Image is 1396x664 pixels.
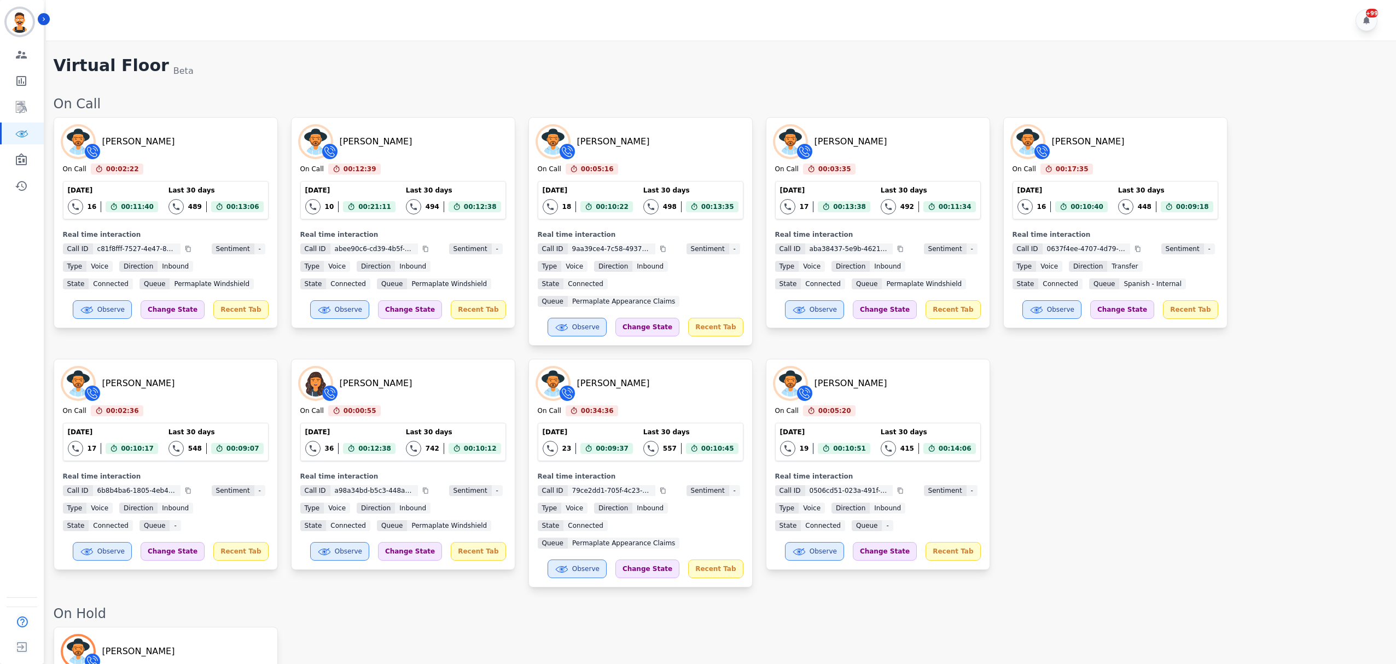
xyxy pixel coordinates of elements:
span: Type [1013,261,1037,272]
span: Direction [357,503,395,514]
span: connected [89,278,133,289]
div: [DATE] [543,186,633,195]
button: Observe [548,318,607,336]
div: Recent Tab [926,542,980,561]
span: 00:10:45 [701,443,734,454]
img: Avatar [538,368,568,399]
span: Permaplate Windshield [882,278,966,289]
span: Type [63,261,87,272]
div: 415 [900,444,914,453]
span: State [775,278,801,289]
img: Avatar [538,126,568,157]
span: 00:10:22 [596,201,629,212]
div: 557 [663,444,677,453]
span: State [63,278,89,289]
span: Direction [119,503,158,514]
span: Observe [335,305,362,314]
div: On Call [63,406,86,416]
div: Change State [141,300,205,319]
span: - [729,485,740,496]
div: 448 [1138,202,1151,211]
div: Real time interaction [63,472,269,481]
div: [PERSON_NAME] [102,377,175,390]
div: On Hold [54,605,1385,622]
span: 00:02:22 [106,164,139,174]
img: Avatar [300,368,331,399]
div: 742 [426,444,439,453]
div: 17 [800,202,809,211]
span: 00:10:17 [121,443,154,454]
img: Avatar [775,126,806,157]
div: Last 30 days [643,186,738,195]
div: Change State [853,300,917,319]
div: Change State [141,542,205,561]
div: Beta [173,65,194,78]
div: 494 [426,202,439,211]
div: On Call [54,95,1385,113]
div: Last 30 days [406,186,501,195]
div: 489 [188,202,202,211]
div: Change State [378,300,442,319]
span: Call ID [538,243,568,254]
span: - [1204,243,1215,254]
img: Avatar [300,126,331,157]
span: Sentiment [212,485,254,496]
span: 00:10:40 [1071,201,1103,212]
div: On Call [775,165,799,174]
span: Sentiment [924,485,967,496]
div: Change State [615,318,679,336]
div: [PERSON_NAME] [577,135,650,148]
span: Permaplate Windshield [170,278,254,289]
span: voice [324,261,350,272]
div: 548 [188,444,202,453]
div: On Call [538,165,561,174]
span: 00:09:37 [596,443,629,454]
div: [PERSON_NAME] [102,135,175,148]
span: Observe [335,547,362,556]
div: [PERSON_NAME] [102,645,175,658]
span: Direction [357,261,395,272]
div: Change State [853,542,917,561]
span: - [254,243,265,254]
div: On Call [300,406,324,416]
span: Direction [831,503,870,514]
span: Call ID [775,243,805,254]
img: Avatar [775,368,806,399]
div: Last 30 days [881,428,976,436]
span: - [254,485,265,496]
div: Recent Tab [451,542,505,561]
span: Type [300,503,324,514]
span: 6b8b4ba6-1805-4eb4-92f6-5f77718b9a1f [93,485,181,496]
span: 00:34:36 [581,405,614,416]
span: Observe [97,547,125,556]
span: Permaplate Appearance Claims [568,296,679,307]
div: [DATE] [305,186,395,195]
img: Avatar [63,126,94,157]
span: 00:14:06 [939,443,972,454]
span: c81f8fff-7527-4e47-814d-d2fc2f1a7f64 [93,243,181,254]
span: Type [63,503,87,514]
div: On Call [538,406,561,416]
img: Bordered avatar [7,9,33,35]
button: Observe [310,542,369,561]
span: inbound [870,261,905,272]
span: Observe [1047,305,1074,314]
button: Observe [73,300,132,319]
div: [PERSON_NAME] [340,377,412,390]
div: On Call [775,406,799,416]
span: 00:17:35 [1056,164,1089,174]
span: Queue [377,520,407,531]
span: inbound [395,503,431,514]
span: connected [1038,278,1083,289]
span: 00:10:51 [833,443,866,454]
span: State [538,278,564,289]
span: 00:05:16 [581,164,614,174]
span: voice [799,261,825,272]
span: voice [561,261,588,272]
div: Last 30 days [643,428,738,436]
span: Queue [852,520,882,531]
span: 00:13:35 [701,201,734,212]
span: Call ID [775,485,805,496]
div: Last 30 days [881,186,976,195]
span: - [170,520,181,531]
